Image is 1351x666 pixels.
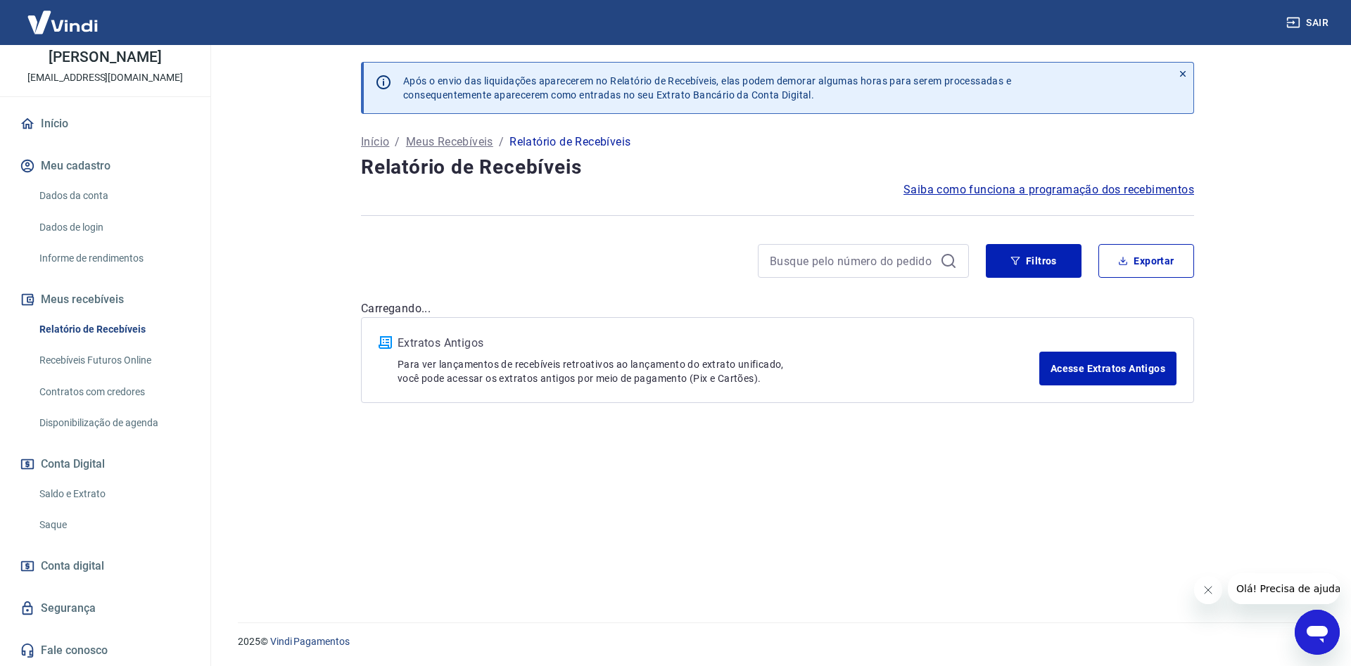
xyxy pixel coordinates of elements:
a: Saldo e Extrato [34,480,194,508]
iframe: Fechar mensagem [1194,576,1222,604]
p: 2025 © [238,634,1317,649]
h4: Relatório de Recebíveis [361,153,1194,181]
a: Fale conosco [17,635,194,666]
button: Sair [1283,10,1334,36]
p: [EMAIL_ADDRESS][DOMAIN_NAME] [27,70,183,85]
a: Acesse Extratos Antigos [1039,352,1176,385]
p: Relatório de Recebíveis [509,134,630,151]
a: Dados de login [34,213,194,242]
a: Relatório de Recebíveis [34,315,194,344]
iframe: Botão para abrir a janela de mensagens [1295,610,1340,655]
span: Olá! Precisa de ajuda? [8,10,118,21]
a: Segurança [17,593,194,624]
a: Vindi Pagamentos [270,636,350,647]
a: Dados da conta [34,181,194,210]
button: Filtros [986,244,1082,278]
a: Saiba como funciona a programação dos recebimentos [903,181,1194,198]
button: Meus recebíveis [17,284,194,315]
a: Início [17,108,194,139]
button: Conta Digital [17,449,194,480]
img: Vindi [17,1,108,44]
p: / [395,134,400,151]
a: Recebíveis Futuros Online [34,346,194,375]
a: Conta digital [17,551,194,582]
a: Disponibilização de agenda [34,409,194,437]
button: Exportar [1098,244,1194,278]
p: Carregando... [361,300,1194,317]
input: Busque pelo número do pedido [770,250,934,271]
a: Início [361,134,389,151]
a: Informe de rendimentos [34,244,194,273]
button: Meu cadastro [17,151,194,181]
span: Conta digital [41,556,104,576]
iframe: Mensagem da empresa [1228,573,1340,604]
a: Saque [34,511,194,539]
p: Extratos Antigos [398,335,1039,352]
p: Após o envio das liquidações aparecerem no Relatório de Recebíveis, elas podem demorar algumas ho... [403,74,1011,102]
a: Meus Recebíveis [406,134,493,151]
p: / [499,134,504,151]
p: Para ver lançamentos de recebíveis retroativos ao lançamento do extrato unificado, você pode aces... [398,357,1039,385]
a: Contratos com credores [34,378,194,406]
img: ícone [379,336,392,349]
p: [PERSON_NAME] [49,50,161,65]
